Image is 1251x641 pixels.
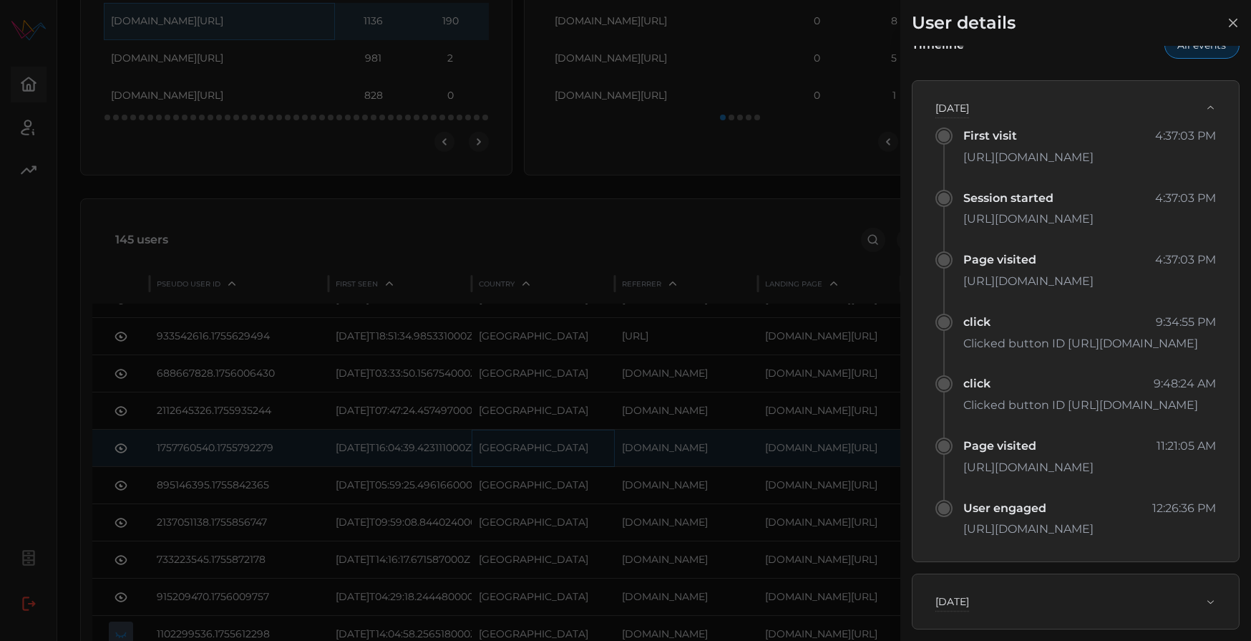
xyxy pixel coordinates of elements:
p: First visit [963,127,1017,145]
p: 4:37:03 PM [1155,127,1216,145]
p: 4:37:03 PM [1155,251,1216,269]
p: click [963,375,990,393]
p: 12:26:36 PM [1152,500,1216,518]
p: Clicked button ID [URL][DOMAIN_NAME] [963,335,1216,353]
p: Session started [963,190,1053,208]
p: User engaged [963,500,1046,518]
p: 9:34:55 PM [1156,314,1216,332]
p: [URL][DOMAIN_NAME] [963,521,1216,539]
button: [DATE] [924,92,1227,124]
p: click [963,314,990,332]
p: Page visited [963,438,1036,456]
p: [URL][DOMAIN_NAME] [963,273,1216,291]
h2: User details [912,11,1016,34]
p: 9:48:24 AM [1154,375,1216,393]
p: 11:21:05 AM [1157,438,1216,456]
p: Page visited [963,251,1036,269]
p: [URL][DOMAIN_NAME] [963,211,1216,228]
p: [DATE] [935,594,969,609]
p: [URL][DOMAIN_NAME] [963,149,1216,167]
p: [URL][DOMAIN_NAME] [963,459,1216,477]
p: 4:37:03 PM [1155,190,1216,208]
p: Clicked button ID [URL][DOMAIN_NAME] [963,397,1216,415]
p: [DATE] [935,101,969,115]
button: [DATE] [924,586,1227,617]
